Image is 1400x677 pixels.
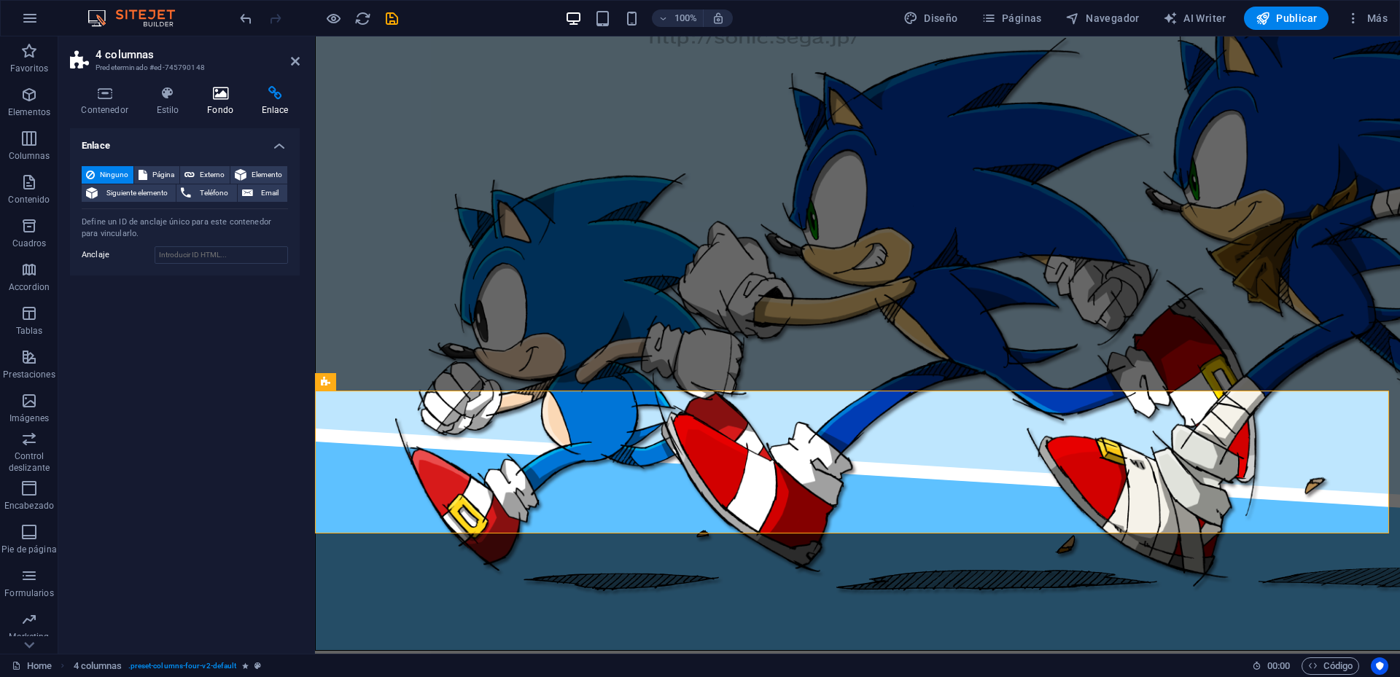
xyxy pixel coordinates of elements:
[195,184,232,202] span: Teléfono
[82,166,133,184] button: Ninguno
[96,61,271,74] h3: Predeterminado #ed-745790148
[976,7,1048,30] button: Páginas
[152,166,175,184] span: Página
[238,184,287,202] button: Email
[134,166,179,184] button: Página
[180,166,230,184] button: Externo
[652,9,704,27] button: 100%
[257,184,283,202] span: Email
[250,86,300,117] h4: Enlace
[1163,11,1226,26] span: AI Writer
[254,662,261,670] i: Este elemento es un preajuste personalizable
[903,11,958,26] span: Diseño
[196,86,251,117] h4: Fondo
[237,9,254,27] button: undo
[9,150,50,162] p: Columnas
[84,9,193,27] img: Editor Logo
[74,657,122,675] span: Haz clic para seleccionar y doble clic para editar
[242,662,249,670] i: El elemento contiene una animación
[8,106,50,118] p: Elementos
[4,587,53,599] p: Formularios
[96,48,300,61] h2: 4 columnas
[1302,657,1359,675] button: Código
[251,166,283,184] span: Elemento
[82,184,176,202] button: Siguiente elemento
[102,184,171,202] span: Siguiente elemento
[9,631,49,643] p: Marketing
[3,369,55,380] p: Prestaciones
[981,11,1042,26] span: Páginas
[898,7,964,30] div: Diseño (Ctrl+Alt+Y)
[12,657,52,675] a: Haz clic para cancelar la selección y doble clic para abrir páginas
[712,12,725,25] i: Al redimensionar, ajustar el nivel de zoom automáticamente para ajustarse al dispositivo elegido.
[9,281,50,293] p: Accordion
[74,657,262,675] nav: breadcrumb
[238,10,254,27] i: Deshacer: Cambiar animación (Ctrl+Z)
[1252,657,1291,675] h6: Tiempo de la sesión
[384,10,400,27] i: Guardar (Ctrl+S)
[354,9,371,27] button: reload
[10,63,48,74] p: Favoritos
[199,166,225,184] span: Externo
[9,412,49,424] p: Imágenes
[70,86,145,117] h4: Contenedor
[12,238,47,249] p: Cuadros
[70,128,300,154] h4: Enlace
[145,86,196,117] h4: Estilo
[1157,7,1232,30] button: AI Writer
[1256,11,1318,26] span: Publicar
[1277,660,1280,671] span: :
[176,184,236,202] button: Teléfono
[1244,7,1329,30] button: Publicar
[128,657,237,675] span: . preset-columns-four-v2-default
[324,9,342,27] button: Haz clic para salir del modo de previsualización y seguir editando
[1,544,56,555] p: Pie de página
[1267,657,1290,675] span: 00 00
[99,166,129,184] span: Ninguno
[155,246,288,264] input: Introducir ID HTML...
[354,10,371,27] i: Volver a cargar página
[1065,11,1140,26] span: Navegador
[8,194,50,206] p: Contenido
[1371,657,1388,675] button: Usercentrics
[383,9,400,27] button: save
[1346,11,1388,26] span: Más
[230,166,287,184] button: Elemento
[16,325,43,337] p: Tablas
[674,9,697,27] h6: 100%
[1308,657,1353,675] span: Código
[1340,7,1393,30] button: Más
[1059,7,1146,30] button: Navegador
[82,246,155,264] label: Anclaje
[82,216,288,240] div: Define un ID de anclaje único para este contenedor para vincularlo.
[898,7,964,30] button: Diseño
[4,500,54,512] p: Encabezado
